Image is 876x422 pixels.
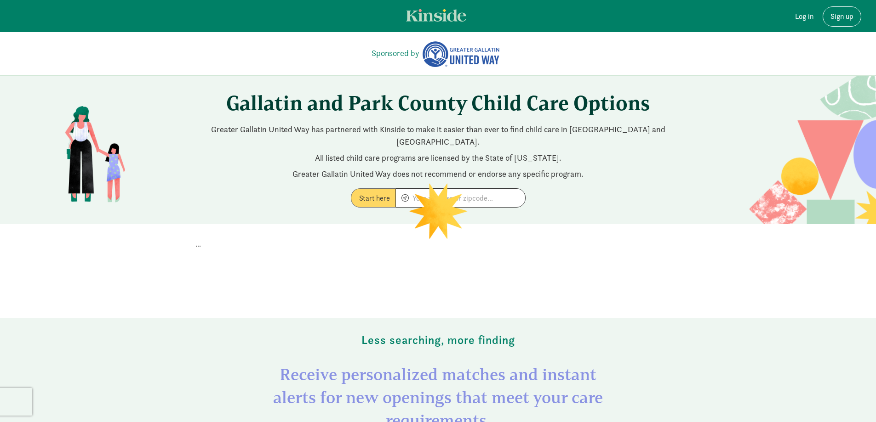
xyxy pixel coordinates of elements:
[406,9,466,22] img: light.svg
[823,6,861,27] a: Sign up
[195,239,681,250] p: ...
[183,152,693,164] p: All listed child care programs are licensed by the State of [US_STATE].
[183,123,693,148] p: Greater Gallatin United Way has partnered with Kinside to make it easier than ever to find child ...
[788,6,821,27] a: Log in
[183,168,693,180] p: Greater Gallatin United Way does not recommend or endorse any specific program.
[421,40,500,68] img: Greater Gallatin United Way
[351,188,395,208] label: Start here
[183,90,693,116] h1: Gallatin and Park County Child Care Options
[396,189,525,207] input: Your address or zipcode...
[183,318,693,363] div: Less searching, more finding
[372,47,419,59] a: Sponsored by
